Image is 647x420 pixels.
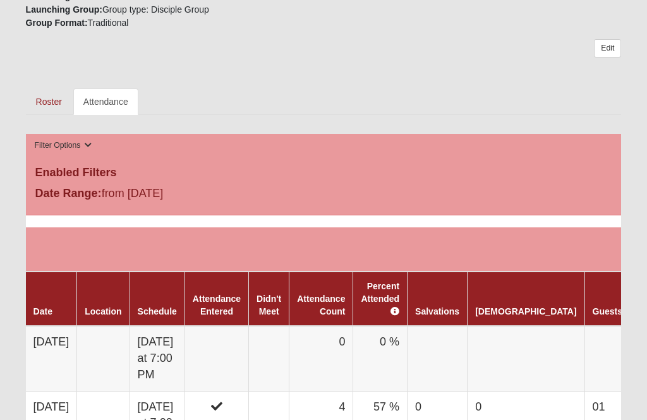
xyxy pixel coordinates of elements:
a: Roster [26,89,72,116]
strong: Group Format: [26,18,88,28]
a: Didn't Meet [257,294,281,317]
button: Filter Options [31,140,96,153]
td: 0 [289,327,353,392]
a: Attendance [73,89,138,116]
a: Attendance Count [297,294,345,317]
th: Guests [584,272,630,327]
label: Date Range: [35,186,102,203]
a: Date [33,307,52,317]
strong: Launching Group: [26,5,102,15]
td: [DATE] [26,327,77,392]
th: Salvations [408,272,468,327]
a: Location [85,307,121,317]
th: [DEMOGRAPHIC_DATA] [468,272,584,327]
a: Schedule [138,307,177,317]
h4: Enabled Filters [35,167,612,181]
td: 0 % [353,327,408,392]
a: Attendance Entered [193,294,241,317]
div: from [DATE] [26,186,224,206]
a: Percent Attended [361,282,399,317]
td: [DATE] at 7:00 PM [130,327,184,392]
a: Edit [594,40,621,58]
